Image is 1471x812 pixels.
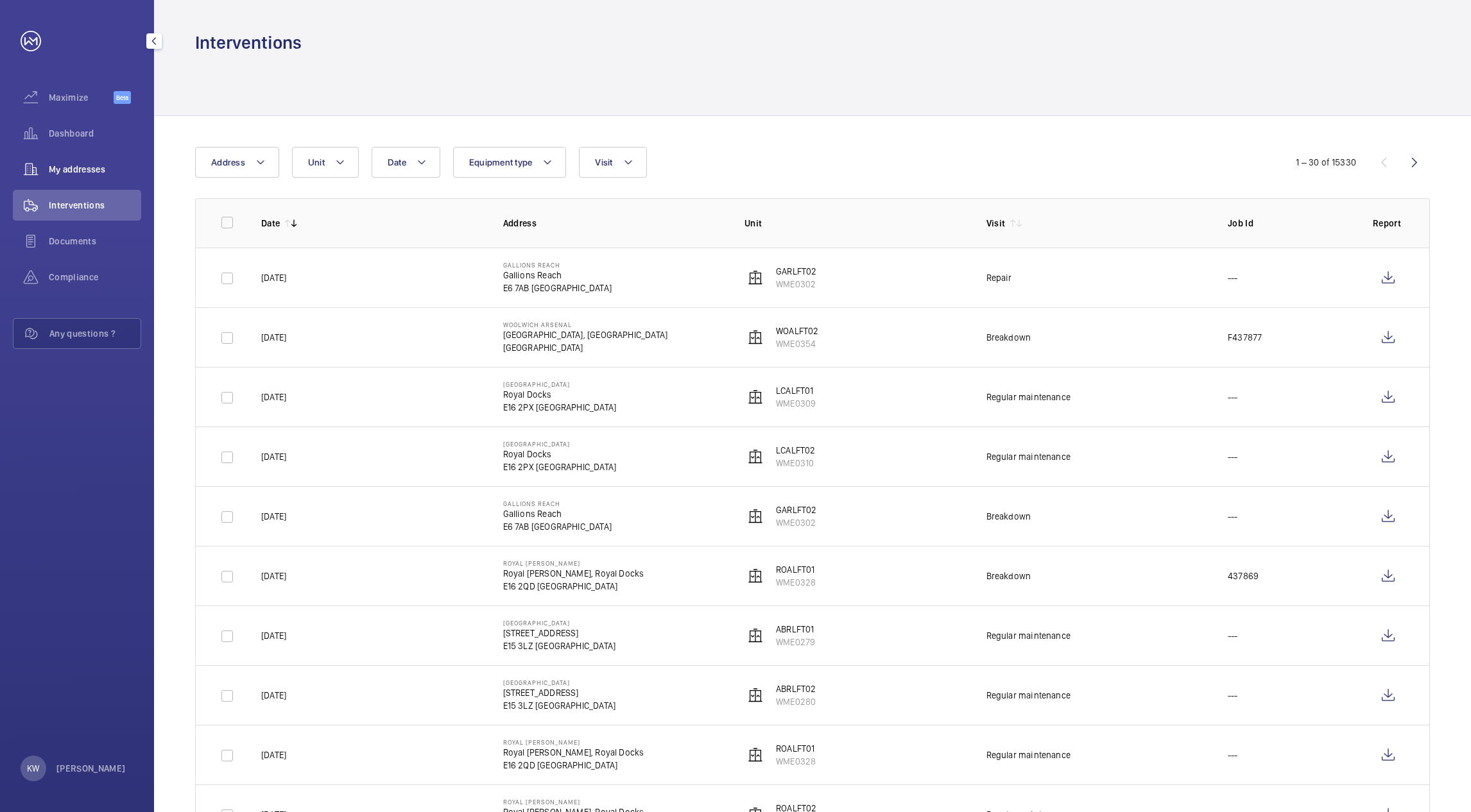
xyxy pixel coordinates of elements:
[503,380,617,388] p: [GEOGRAPHIC_DATA]
[1228,391,1238,403] p: ---
[49,327,141,340] span: Any questions ?
[503,500,612,507] p: Gallions Reach
[776,755,816,768] p: WME0328
[776,278,816,291] p: WME0302
[1228,689,1238,702] p: ---
[748,509,763,524] img: elevator.svg
[744,217,966,230] p: Unit
[503,328,668,341] p: [GEOGRAPHIC_DATA], [GEOGRAPHIC_DATA]
[776,503,816,516] p: GARLFT02
[776,576,816,589] p: WME0328
[49,127,141,140] span: Dashboard
[503,699,616,712] p: E15 3LZ [GEOGRAPHIC_DATA]
[503,217,725,230] p: Address
[469,157,533,167] span: Equipment type
[308,157,325,167] span: Unit
[1296,156,1356,169] div: 1 – 30 of 15330
[1228,217,1352,230] p: Job Id
[776,384,816,397] p: LCALFT01
[503,341,668,354] p: [GEOGRAPHIC_DATA]
[776,265,816,278] p: GARLFT02
[261,217,280,230] p: Date
[776,695,816,708] p: WME0280
[503,461,617,473] p: E16 2PX [GEOGRAPHIC_DATA]
[195,147,279,178] button: Address
[503,269,612,282] p: Gallions Reach
[49,91,114,104] span: Maximize
[748,747,763,763] img: elevator.svg
[1228,331,1262,344] p: F437877
[776,682,816,695] p: ABRLFT02
[986,629,1071,642] div: Regular maintenance
[503,679,616,686] p: [GEOGRAPHIC_DATA]
[776,397,816,410] p: WME0309
[503,321,668,328] p: Woolwich Arsenal
[1228,629,1238,642] p: ---
[986,391,1071,403] div: Regular maintenance
[503,559,644,567] p: Royal [PERSON_NAME]
[1228,570,1259,582] p: 437869
[1228,450,1238,463] p: ---
[595,157,612,167] span: Visit
[372,147,440,178] button: Date
[776,623,815,636] p: ABRLFT01
[503,738,644,746] p: Royal [PERSON_NAME]
[748,389,763,405] img: elevator.svg
[49,163,141,176] span: My addresses
[503,507,612,520] p: Gallions Reach
[748,628,763,643] img: elevator.svg
[776,563,816,576] p: ROALFT01
[49,235,141,248] span: Documents
[748,449,763,464] img: elevator.svg
[986,689,1071,702] div: Regular maintenance
[776,337,818,350] p: WME0354
[986,570,1031,582] div: Breakdown
[776,742,816,755] p: ROALFT01
[1373,217,1404,230] p: Report
[503,798,644,806] p: Royal [PERSON_NAME]
[503,627,616,639] p: [STREET_ADDRESS]
[503,261,612,269] p: Gallions Reach
[503,759,644,772] p: E16 2QD [GEOGRAPHIC_DATA]
[261,331,286,344] p: [DATE]
[1228,510,1238,523] p: ---
[503,448,617,461] p: Royal Docks
[114,91,131,104] span: Beta
[261,510,286,523] p: [DATE]
[453,147,567,178] button: Equipment type
[49,271,141,283] span: Compliance
[261,450,286,463] p: [DATE]
[776,444,815,457] p: LCALFT02
[56,762,126,775] p: [PERSON_NAME]
[503,388,617,401] p: Royal Docks
[503,686,616,699] p: [STREET_ADDRESS]
[261,629,286,642] p: [DATE]
[748,330,763,345] img: elevator.svg
[503,440,617,448] p: [GEOGRAPHIC_DATA]
[748,568,763,584] img: elevator.svg
[986,510,1031,523] div: Breakdown
[261,689,286,702] p: [DATE]
[27,762,39,775] p: KW
[503,520,612,533] p: E6 7AB [GEOGRAPHIC_DATA]
[986,217,1006,230] p: Visit
[748,688,763,703] img: elevator.svg
[776,516,816,529] p: WME0302
[503,639,616,652] p: E15 3LZ [GEOGRAPHIC_DATA]
[49,199,141,212] span: Interventions
[748,270,763,285] img: elevator.svg
[292,147,359,178] button: Unit
[776,325,818,337] p: WOALFT02
[776,457,815,469] p: WME0310
[503,401,617,414] p: E16 2PX [GEOGRAPHIC_DATA]
[579,147,646,178] button: Visit
[261,271,286,284] p: [DATE]
[261,391,286,403] p: [DATE]
[503,746,644,759] p: Royal [PERSON_NAME], Royal Docks
[986,331,1031,344] div: Breakdown
[261,570,286,582] p: [DATE]
[986,271,1012,284] div: Repair
[195,31,302,55] h1: Interventions
[503,619,616,627] p: [GEOGRAPHIC_DATA]
[1228,749,1238,761] p: ---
